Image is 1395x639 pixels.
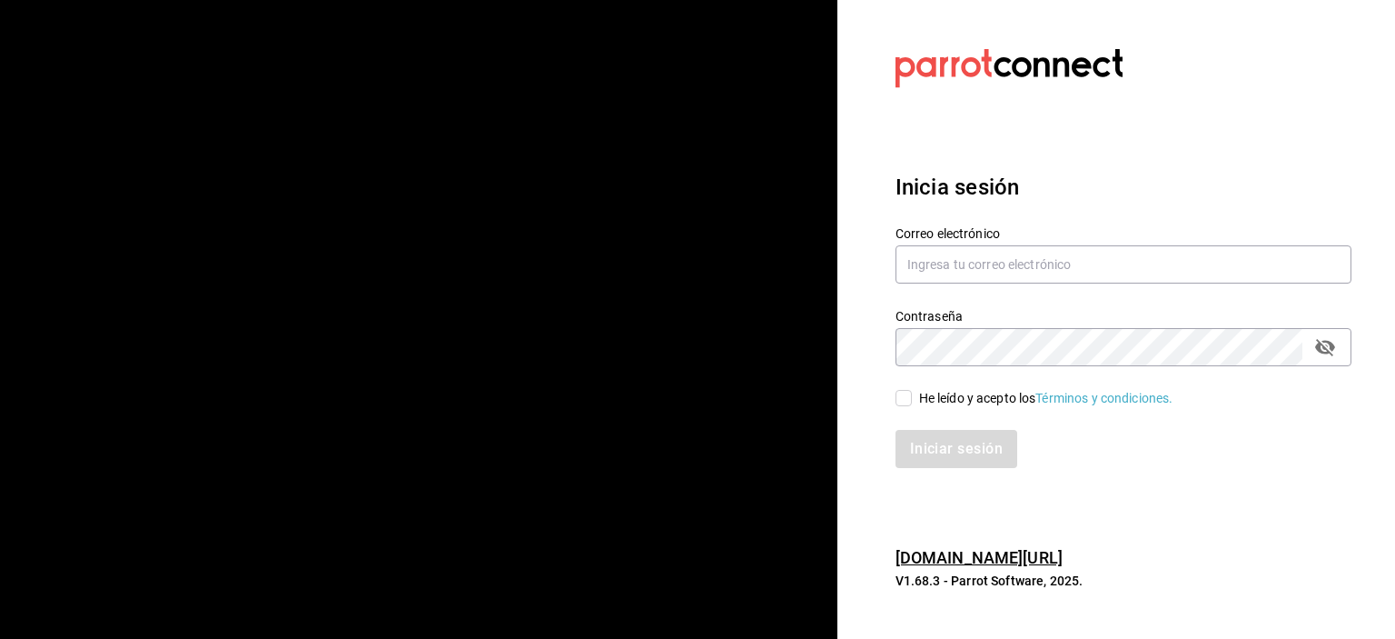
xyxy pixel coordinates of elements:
[895,572,1351,590] p: V1.68.3 - Parrot Software, 2025.
[1310,332,1341,363] button: passwordField
[895,171,1351,204] h3: Inicia sesión
[895,310,1351,323] label: Contraseña
[895,245,1351,284] input: Ingresa tu correo electrónico
[895,227,1351,240] label: Correo electrónico
[1035,391,1172,405] a: Términos y condiciones.
[919,389,1173,408] div: He leído y acepto los
[895,548,1063,567] a: [DOMAIN_NAME][URL]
